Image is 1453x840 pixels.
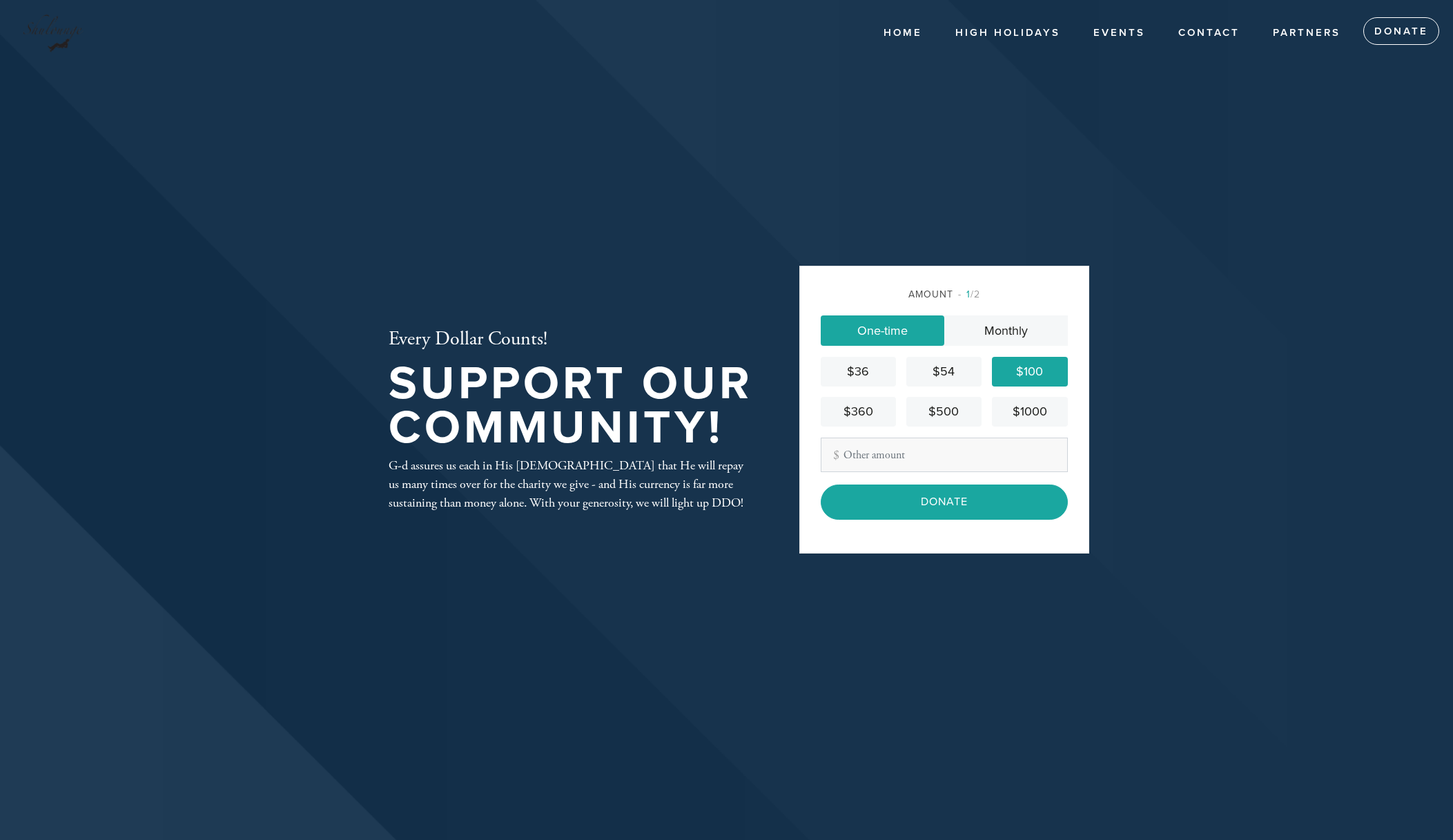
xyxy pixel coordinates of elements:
a: $100 [992,357,1067,387]
input: Donate [821,485,1068,519]
div: Amount [821,287,1068,302]
a: Partners [1262,20,1351,46]
a: $54 [906,357,982,387]
a: One-time [821,315,944,346]
div: $500 [912,402,976,421]
div: $1000 [997,402,1062,421]
h1: Support our Community! [389,362,754,451]
span: 1 [966,289,971,300]
a: High Holidays [945,20,1071,46]
a: Contact [1168,20,1250,46]
div: $36 [826,362,890,381]
a: Events [1083,20,1155,46]
img: Shulounge%20Logo%20HQ%20%28no%20background%29.png [21,7,85,57]
a: Home [873,20,933,46]
a: $500 [906,397,982,427]
div: $360 [826,402,890,421]
h2: Every Dollar Counts! [389,328,754,351]
input: Other amount [821,438,1068,472]
a: $1000 [992,397,1067,427]
div: $54 [912,362,976,381]
a: Monthly [944,315,1068,346]
a: $36 [821,357,896,387]
div: $100 [997,362,1062,381]
span: /2 [958,289,980,300]
a: Donate [1363,17,1439,45]
div: G-d assures us each in His [DEMOGRAPHIC_DATA] that He will repay us many times over for the chari... [389,456,754,512]
a: $360 [821,397,896,427]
